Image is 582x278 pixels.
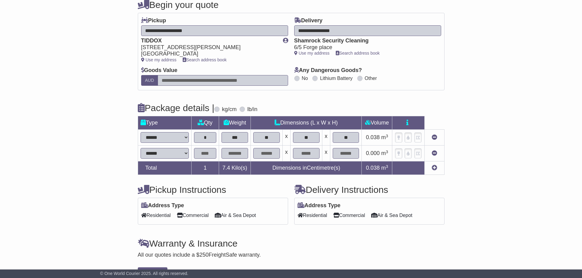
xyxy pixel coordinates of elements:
[298,211,327,220] span: Residential
[141,51,277,57] div: [GEOGRAPHIC_DATA]
[215,211,256,220] span: Air & Sea Depot
[138,103,214,113] h4: Package details |
[320,75,353,81] label: Lithium Battery
[294,38,435,44] div: Shamrock Security Cleaning
[138,252,445,258] div: All our quotes include a $ FreightSafe warranty.
[251,161,362,175] td: Dimensions in Centimetre(s)
[365,75,377,81] label: Other
[141,38,277,44] div: TIDDOX
[138,116,192,130] td: Type
[294,51,330,56] a: Use my address
[294,185,445,195] h4: Delivery Instructions
[247,106,257,113] label: lb/in
[192,116,219,130] td: Qty
[294,44,435,51] div: 6/5 Forge place
[322,146,330,161] td: x
[251,116,362,130] td: Dimensions (L x W x H)
[333,211,365,220] span: Commercial
[381,134,388,140] span: m
[222,165,230,171] span: 7.4
[138,238,445,248] h4: Warranty & Insurance
[366,134,380,140] span: 0.038
[381,150,388,156] span: m
[141,211,171,220] span: Residential
[177,211,209,220] span: Commercial
[386,134,388,138] sup: 3
[336,51,380,56] a: Search address book
[219,161,251,175] td: Kilo(s)
[219,116,251,130] td: Weight
[294,17,323,24] label: Delivery
[192,161,219,175] td: 1
[381,165,388,171] span: m
[222,106,236,113] label: kg/cm
[138,161,192,175] td: Total
[366,150,380,156] span: 0.000
[141,75,158,86] label: AUD
[432,134,437,140] a: Remove this item
[283,130,291,146] td: x
[298,202,341,209] label: Address Type
[141,202,184,209] label: Address Type
[141,67,178,74] label: Goods Value
[138,267,168,278] button: Get Quotes
[302,75,308,81] label: No
[100,271,189,276] span: © One World Courier 2025. All rights reserved.
[141,57,177,62] a: Use my address
[138,185,288,195] h4: Pickup Instructions
[366,165,380,171] span: 0.038
[141,17,166,24] label: Pickup
[294,67,362,74] label: Any Dangerous Goods?
[362,116,392,130] td: Volume
[386,164,388,169] sup: 3
[141,44,277,51] div: [STREET_ADDRESS][PERSON_NAME]
[432,150,437,156] a: Remove this item
[199,252,209,258] span: 250
[386,150,388,154] sup: 3
[322,130,330,146] td: x
[371,211,412,220] span: Air & Sea Depot
[283,146,291,161] td: x
[432,165,437,171] a: Add new item
[183,57,227,62] a: Search address book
